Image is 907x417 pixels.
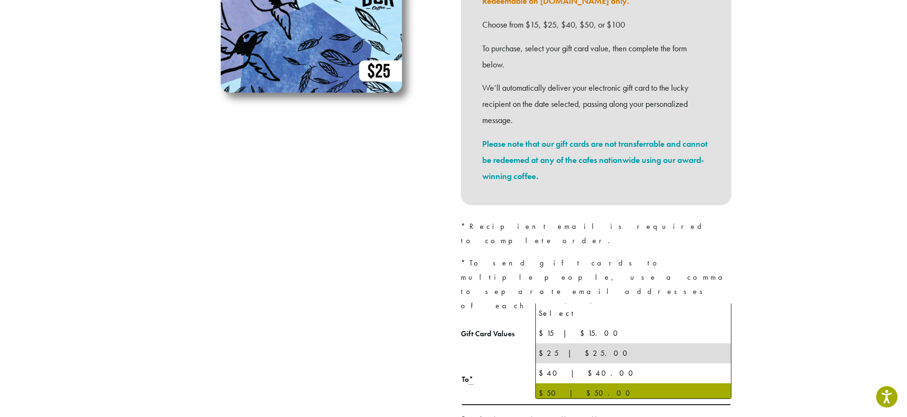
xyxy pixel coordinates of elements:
[482,17,710,33] p: Choose from $15, $25, $40, $50, or $100
[461,219,731,248] p: *Recipient email is required to complete order.
[482,138,708,181] a: Please note that our gift cards are not transferrable and cannot be redeemed at any of the cafes ...
[539,346,728,360] div: $25 | $25.00
[482,40,710,73] p: To purchase, select your gift card value, then complete the form below.
[539,366,728,380] div: $40 | $40.00
[539,386,728,400] div: $50 | $50.00
[462,373,730,387] label: To
[482,80,710,128] p: We’ll automatically deliver your electronic gift card to the lucky recipient on the date selected...
[539,326,728,341] div: $15 | $15.00
[536,303,731,323] li: Select
[469,374,473,385] abbr: Required field
[461,256,731,313] p: *To send gift cards to multiple people, use a comma to separate email addresses of each recipient.
[461,327,535,341] label: Gift Card Values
